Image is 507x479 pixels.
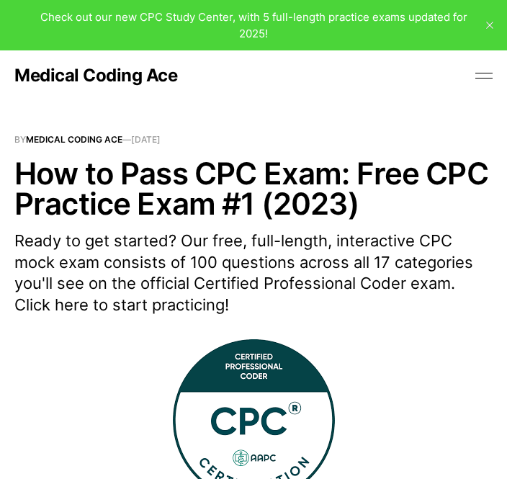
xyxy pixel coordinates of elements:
a: Medical Coding Ace [14,67,177,84]
iframe: portal-trigger [268,408,507,479]
button: close [478,14,501,37]
span: Check out our new CPC Study Center, with 5 full-length practice exams updated for 2025! [40,10,467,40]
span: By — [14,135,493,144]
time: [DATE] [131,134,161,145]
a: Medical Coding Ace [26,134,122,145]
p: Ready to get started? Our free, full-length, interactive CPC mock exam consists of 100 questions ... [14,230,493,316]
h1: How to Pass CPC Exam: Free CPC Practice Exam #1 (2023) [14,158,493,219]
